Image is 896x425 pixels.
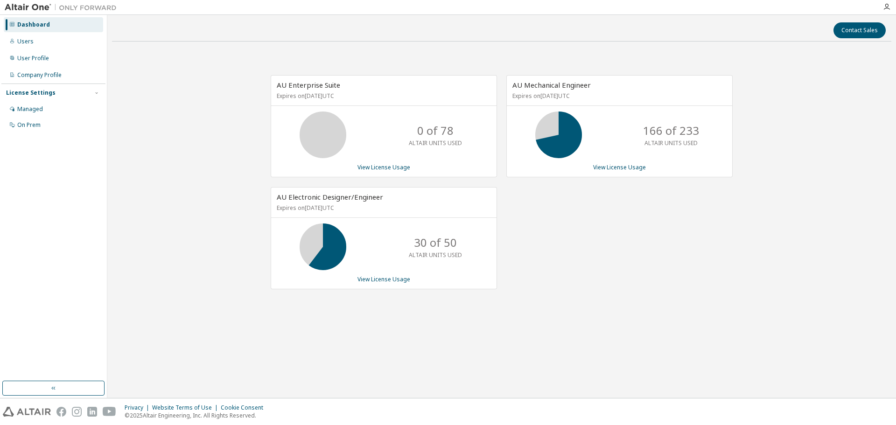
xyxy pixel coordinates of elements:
[87,407,97,417] img: linkedin.svg
[357,275,410,283] a: View License Usage
[357,163,410,171] a: View License Usage
[833,22,886,38] button: Contact Sales
[593,163,646,171] a: View License Usage
[17,121,41,129] div: On Prem
[125,411,269,419] p: © 2025 Altair Engineering, Inc. All Rights Reserved.
[125,404,152,411] div: Privacy
[17,71,62,79] div: Company Profile
[644,139,698,147] p: ALTAIR UNITS USED
[17,21,50,28] div: Dashboard
[409,251,462,259] p: ALTAIR UNITS USED
[409,139,462,147] p: ALTAIR UNITS USED
[417,123,454,139] p: 0 of 78
[414,235,457,251] p: 30 of 50
[277,92,489,100] p: Expires on [DATE] UTC
[56,407,66,417] img: facebook.svg
[152,404,221,411] div: Website Terms of Use
[643,123,699,139] p: 166 of 233
[72,407,82,417] img: instagram.svg
[3,407,51,417] img: altair_logo.svg
[5,3,121,12] img: Altair One
[277,80,340,90] span: AU Enterprise Suite
[17,105,43,113] div: Managed
[512,80,591,90] span: AU Mechanical Engineer
[17,55,49,62] div: User Profile
[277,204,489,212] p: Expires on [DATE] UTC
[17,38,34,45] div: Users
[512,92,724,100] p: Expires on [DATE] UTC
[103,407,116,417] img: youtube.svg
[221,404,269,411] div: Cookie Consent
[6,89,56,97] div: License Settings
[277,192,383,202] span: AU Electronic Designer/Engineer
